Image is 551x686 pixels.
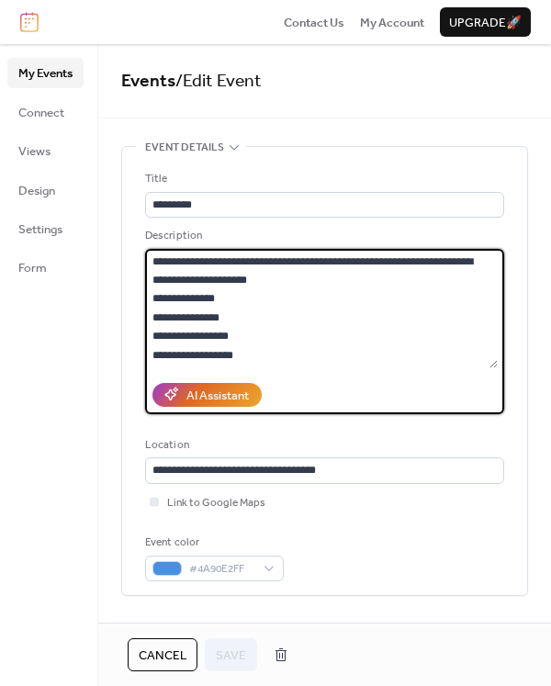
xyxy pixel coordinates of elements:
[449,14,522,32] span: Upgrade 🚀
[7,214,84,243] a: Settings
[7,175,84,205] a: Design
[152,383,262,407] button: AI Assistant
[145,170,500,188] div: Title
[284,13,344,31] a: Contact Us
[18,64,73,83] span: My Events
[360,14,424,32] span: My Account
[121,64,175,98] a: Events
[145,534,280,552] div: Event color
[20,12,39,32] img: logo
[139,647,186,665] span: Cancel
[7,136,84,165] a: Views
[186,387,249,405] div: AI Assistant
[145,227,500,245] div: Description
[175,64,262,98] span: / Edit Event
[18,220,62,239] span: Settings
[145,139,224,157] span: Event details
[7,58,84,87] a: My Events
[18,142,51,161] span: Views
[7,253,84,282] a: Form
[167,494,265,512] span: Link to Google Maps
[18,259,47,277] span: Form
[145,618,223,636] span: Date and time
[7,97,84,127] a: Connect
[284,14,344,32] span: Contact Us
[18,182,55,200] span: Design
[18,104,64,122] span: Connect
[189,560,254,579] span: #4A90E2FF
[128,638,197,671] button: Cancel
[360,13,424,31] a: My Account
[440,7,531,37] button: Upgrade🚀
[145,436,500,455] div: Location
